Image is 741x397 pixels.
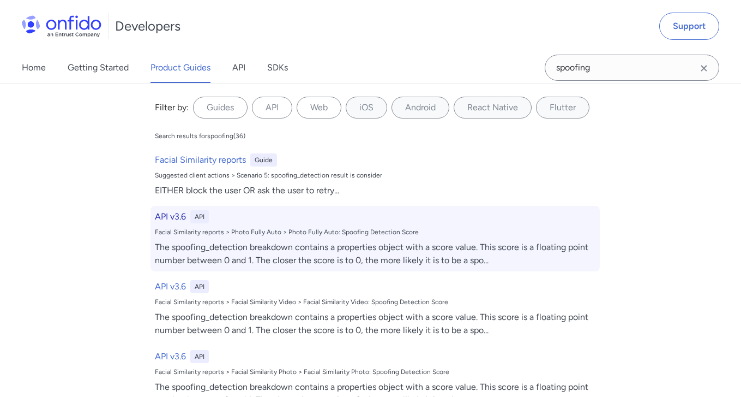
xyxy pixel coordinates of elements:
[155,153,246,167] h6: Facial Similarity reports
[155,132,245,140] div: Search results for spoofing ( 36 )
[250,153,277,167] div: Guide
[22,52,46,83] a: Home
[190,280,209,293] div: API
[252,97,292,118] label: API
[150,149,600,202] a: Facial Similarity reportsGuideSuggested client actions > Scenario 5: spoofing_detection result is...
[150,276,600,341] a: API v3.6APIFacial Similarity reports > Facial Similarity Video > Facial Similarity Video: Spoofin...
[155,350,186,363] h6: API v3.6
[391,97,449,118] label: Android
[155,280,186,293] h6: API v3.6
[193,97,248,118] label: Guides
[190,350,209,363] div: API
[545,55,719,81] input: Onfido search input field
[155,228,595,236] div: Facial Similarity reports > Photo Fully Auto > Photo Fully Auto: Spoofing Detection Score
[155,241,595,267] div: The spoofing_detection breakdown contains a properties object with a score value. This score is a...
[536,97,589,118] label: Flutter
[22,15,101,37] img: Onfido Logo
[454,97,532,118] label: React Native
[155,298,595,306] div: Facial Similarity reports > Facial Similarity Video > Facial Similarity Video: Spoofing Detection...
[697,62,710,75] svg: Clear search field button
[155,184,595,197] div: EITHER block the user OR ask the user to retry ...
[232,52,245,83] a: API
[155,101,189,114] div: Filter by:
[346,97,387,118] label: iOS
[155,210,186,223] h6: API v3.6
[297,97,341,118] label: Web
[155,171,595,180] div: Suggested client actions > Scenario 5: spoofing_detection result is consider
[155,368,595,376] div: Facial Similarity reports > Facial Similarity Photo > Facial Similarity Photo: Spoofing Detection...
[155,311,595,337] div: The spoofing_detection breakdown contains a properties object with a score value. This score is a...
[115,17,180,35] h1: Developers
[659,13,719,40] a: Support
[68,52,129,83] a: Getting Started
[150,206,600,271] a: API v3.6APIFacial Similarity reports > Photo Fully Auto > Photo Fully Auto: Spoofing Detection Sc...
[150,52,210,83] a: Product Guides
[267,52,288,83] a: SDKs
[190,210,209,223] div: API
